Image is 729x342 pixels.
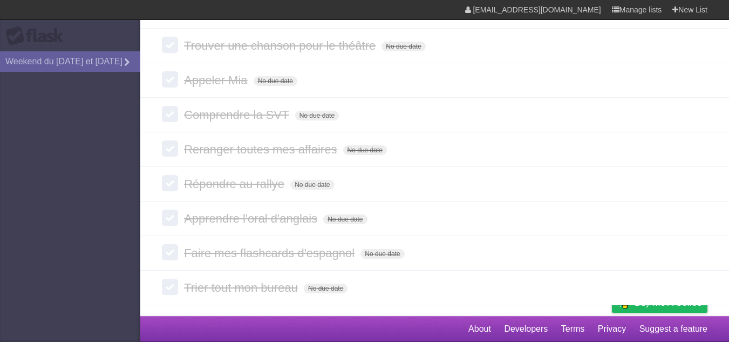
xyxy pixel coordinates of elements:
a: Privacy [598,319,626,339]
span: Faire mes flashcards d'espagnol [184,246,357,260]
span: Répondre au rallye [184,177,287,191]
a: Developers [504,319,548,339]
span: No due date [304,284,348,293]
label: Done [162,175,178,191]
span: Comprendre la SVT [184,108,291,122]
span: No due date [295,111,339,120]
a: Terms [561,319,585,339]
span: Trier tout mon bureau [184,281,301,294]
a: Suggest a feature [639,319,707,339]
label: Done [162,71,178,88]
span: Reranger toutes mes affaires [184,143,339,156]
div: Flask [5,26,70,46]
span: No due date [254,76,297,86]
label: Done [162,210,178,226]
label: Done [162,37,178,53]
span: No due date [343,145,387,155]
label: Done [162,106,178,122]
span: No due date [290,180,334,190]
span: Trouver une chanson pour le théâtre [184,39,378,52]
label: Done [162,279,178,295]
span: No due date [323,214,367,224]
label: Done [162,140,178,157]
label: Done [162,244,178,260]
span: No due date [360,249,404,259]
span: Appeler Mia [184,73,250,87]
span: Buy me a coffee [635,293,702,312]
span: No due date [381,42,425,51]
a: About [468,319,491,339]
span: Apprendre l'oral d'anglais [184,212,320,225]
